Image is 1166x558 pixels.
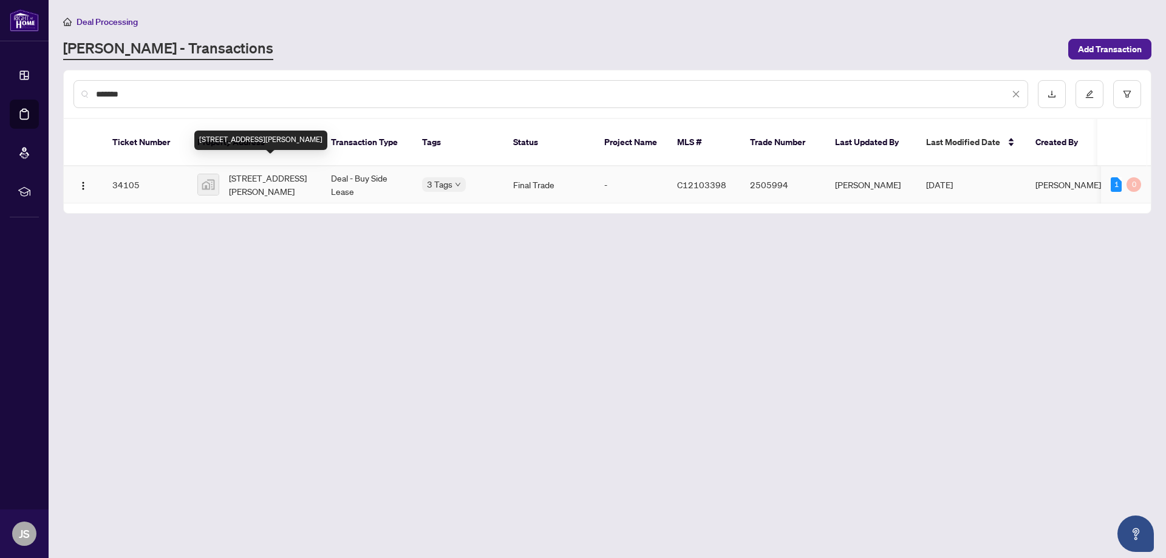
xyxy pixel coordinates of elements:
[10,9,39,32] img: logo
[926,135,1000,149] span: Last Modified Date
[198,174,219,195] img: thumbnail-img
[1068,39,1151,60] button: Add Transaction
[595,119,667,166] th: Project Name
[1117,515,1154,552] button: Open asap
[455,182,461,188] span: down
[63,38,273,60] a: [PERSON_NAME] - Transactions
[503,119,595,166] th: Status
[1113,80,1141,108] button: filter
[1078,39,1142,59] span: Add Transaction
[63,18,72,26] span: home
[103,166,188,203] td: 34105
[1076,80,1103,108] button: edit
[1111,177,1122,192] div: 1
[194,131,327,150] div: [STREET_ADDRESS][PERSON_NAME]
[427,177,452,191] span: 3 Tags
[916,119,1026,166] th: Last Modified Date
[1035,179,1101,190] span: [PERSON_NAME]
[667,119,740,166] th: MLS #
[1026,119,1099,166] th: Created By
[926,179,953,190] span: [DATE]
[321,166,412,203] td: Deal - Buy Side Lease
[77,16,138,27] span: Deal Processing
[503,166,595,203] td: Final Trade
[1012,90,1020,98] span: close
[825,119,916,166] th: Last Updated By
[78,181,88,191] img: Logo
[188,119,321,166] th: Property Address
[321,119,412,166] th: Transaction Type
[1127,177,1141,192] div: 0
[677,179,726,190] span: C12103398
[740,119,825,166] th: Trade Number
[1048,90,1056,98] span: download
[73,175,93,194] button: Logo
[229,171,312,198] span: [STREET_ADDRESS][PERSON_NAME]
[1085,90,1094,98] span: edit
[103,119,188,166] th: Ticket Number
[19,525,30,542] span: JS
[825,166,916,203] td: [PERSON_NAME]
[412,119,503,166] th: Tags
[1123,90,1131,98] span: filter
[1038,80,1066,108] button: download
[595,166,667,203] td: -
[740,166,825,203] td: 2505994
